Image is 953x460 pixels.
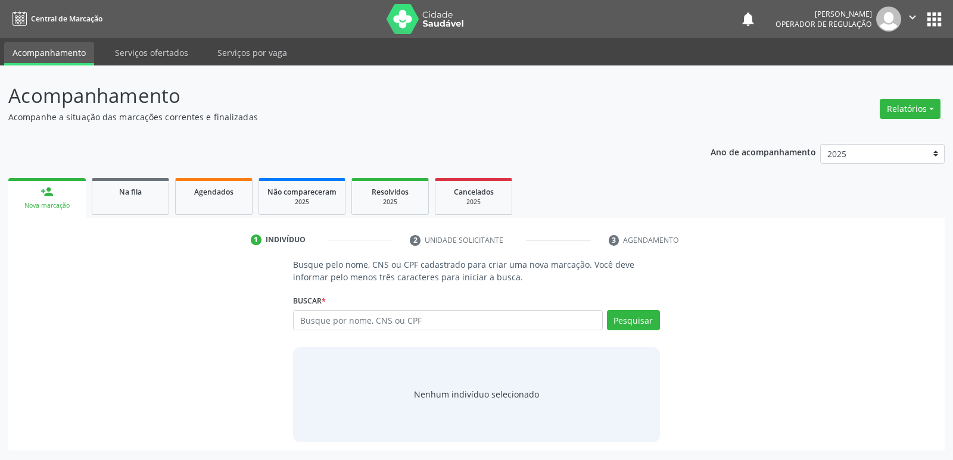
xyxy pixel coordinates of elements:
div: Nova marcação [17,201,77,210]
div: person_add [41,185,54,198]
span: Não compareceram [267,187,337,197]
div: 1 [251,234,261,245]
div: 2025 [360,198,420,206]
div: [PERSON_NAME] [776,9,872,19]
span: Operador de regulação [776,19,872,29]
span: Resolvidos [372,187,409,197]
button: apps [924,9,945,30]
button: Relatórios [880,99,940,119]
input: Busque por nome, CNS ou CPF [293,310,602,330]
span: Central de Marcação [31,14,102,24]
p: Ano de acompanhamento [711,144,816,159]
a: Serviços ofertados [107,42,197,63]
i:  [906,11,919,24]
span: Na fila [119,187,142,197]
div: 2025 [444,198,503,206]
div: 2025 [267,198,337,206]
a: Central de Marcação [8,9,102,29]
span: Cancelados [454,187,494,197]
button: notifications [740,11,756,27]
a: Serviços por vaga [209,42,295,63]
a: Acompanhamento [4,42,94,65]
span: Agendados [194,187,233,197]
p: Acompanhamento [8,81,664,111]
label: Buscar [293,292,326,310]
div: Indivíduo [266,234,306,245]
button:  [901,7,924,32]
button: Pesquisar [607,310,660,330]
p: Acompanhe a situação das marcações correntes e finalizadas [8,111,664,123]
p: Busque pelo nome, CNS ou CPF cadastrado para criar uma nova marcação. Você deve informar pelo men... [293,258,659,283]
div: Nenhum indivíduo selecionado [414,388,539,400]
img: img [876,7,901,32]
